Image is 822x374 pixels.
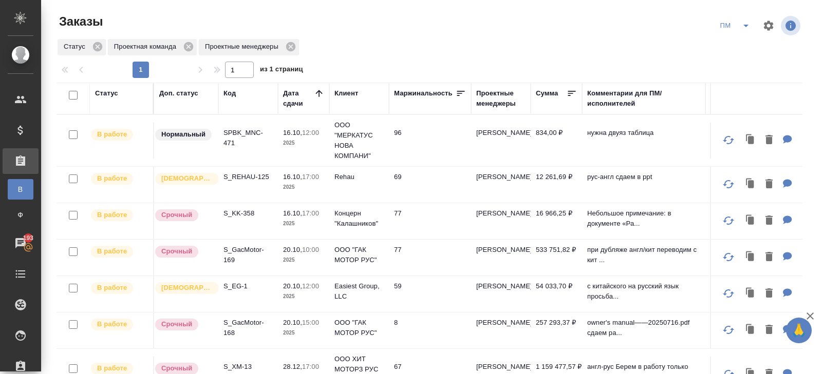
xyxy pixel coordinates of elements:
[161,129,206,140] p: Нормальный
[161,210,192,220] p: Срочный
[161,283,213,293] p: [DEMOGRAPHIC_DATA]
[283,88,314,109] div: Дата сдачи
[283,319,302,326] p: 20.10,
[283,246,302,253] p: 20.10,
[161,363,192,373] p: Срочный
[716,208,741,233] button: Обновить
[587,172,700,182] p: рус-англ сдаем в ppt
[741,320,760,341] button: Клонировать
[531,240,582,275] td: 533 751,82 ₽
[8,179,33,200] a: В
[587,208,700,229] p: Небольшое примечание: в документе «Ра...
[199,39,299,55] div: Проектные менеджеры
[159,88,198,99] div: Доп. статус
[95,88,118,99] div: Статус
[283,129,302,136] p: 16.10,
[778,247,797,268] button: Для ПМ: при дубляже англ/кит переводим с кит для ПМ: названия листов в экселе переводим (поставит...
[283,291,324,302] p: 2025
[531,167,582,203] td: 12 261,69 ₽
[778,174,797,195] button: Для ПМ: рус-англ сдаем в ppt
[476,88,526,109] div: Проектные менеджеры
[715,17,756,34] div: split button
[531,203,582,239] td: 16 966,25 ₽
[778,283,797,304] button: Для ПМ: с китайского на русский язык просьба БД: сделайте, пожалуйста, проверку ЛКА Для КМ: 15.09...
[13,210,28,220] span: Ф
[334,208,384,229] p: Концерн "Калашников"
[58,39,106,55] div: Статус
[471,276,531,312] td: [PERSON_NAME]
[97,129,127,140] p: В работе
[760,283,778,304] button: Удалить
[741,174,760,195] button: Клонировать
[471,240,531,275] td: [PERSON_NAME]
[716,245,741,269] button: Обновить
[8,205,33,225] a: Ф
[64,42,89,52] p: Статус
[223,208,273,219] p: S_KK-358
[389,167,471,203] td: 69
[587,128,700,138] p: нужна двуяз таблица
[716,172,741,196] button: Обновить
[154,318,213,331] div: Выставляется автоматически, если на указанный объем услуг необходимо больше времени в стандартном...
[283,255,324,265] p: 2025
[283,219,324,229] p: 2025
[90,245,148,259] div: Выставляет ПМ после принятия заказа от КМа
[205,42,282,52] p: Проектные менеджеры
[223,362,273,372] p: S_XM-13
[97,173,127,184] p: В работе
[223,172,273,182] p: S_REHAU-125
[389,203,471,239] td: 77
[587,245,700,265] p: при дубляже англ/кит переводим с кит ...
[97,210,127,220] p: В работе
[790,320,808,341] span: 🙏
[536,88,558,99] div: Сумма
[90,208,148,222] div: Выставляет ПМ после принятия заказа от КМа
[90,281,148,295] div: Выставляет ПМ после принятия заказа от КМа
[283,363,302,370] p: 28.12,
[781,16,802,35] span: Посмотреть информацию
[283,173,302,181] p: 16.10,
[760,210,778,231] button: Удалить
[302,363,319,370] p: 17:00
[260,63,303,78] span: из 1 страниц
[223,88,236,99] div: Код
[13,184,28,194] span: В
[741,210,760,231] button: Клонировать
[90,172,148,186] div: Выставляет ПМ после принятия заказа от КМа
[531,123,582,159] td: 834,00 ₽
[334,172,384,182] p: Rehau
[334,245,384,265] p: ООО "ГАК МОТОР РУС"
[471,312,531,348] td: [PERSON_NAME]
[716,281,741,306] button: Обновить
[389,123,471,159] td: 96
[334,120,384,161] p: ООО "МЕРКАТУС НОВА КОМПАНИ"
[302,282,319,290] p: 12:00
[223,281,273,291] p: S_EG-1
[161,246,192,257] p: Срочный
[17,233,40,243] span: 193
[90,318,148,331] div: Выставляет ПМ после принятия заказа от КМа
[741,283,760,304] button: Клонировать
[760,320,778,341] button: Удалить
[154,281,213,295] div: Выставляется автоматически для первых 3 заказов нового контактного лица. Особое внимание
[389,276,471,312] td: 59
[716,318,741,342] button: Обновить
[154,128,213,142] div: Статус по умолчанию для стандартных заказов
[786,318,812,343] button: 🙏
[154,172,213,186] div: Выставляется автоматически для первых 3 заказов нового контактного лица. Особое внимание
[302,129,319,136] p: 12:00
[760,174,778,195] button: Удалить
[741,130,760,151] button: Клонировать
[587,281,700,302] p: с китайского на русский язык просьба...
[154,208,213,222] div: Выставляется автоматически, если на указанный объем услуг необходимо больше времени в стандартном...
[283,328,324,338] p: 2025
[334,318,384,338] p: ООО "ГАК МОТОР РУС"
[389,240,471,275] td: 77
[587,88,700,109] div: Комментарии для ПМ/исполнителей
[302,173,319,181] p: 17:00
[531,276,582,312] td: 54 033,70 ₽
[760,247,778,268] button: Удалить
[223,245,273,265] p: S_GacMotor-169
[161,319,192,329] p: Срочный
[302,246,319,253] p: 10:00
